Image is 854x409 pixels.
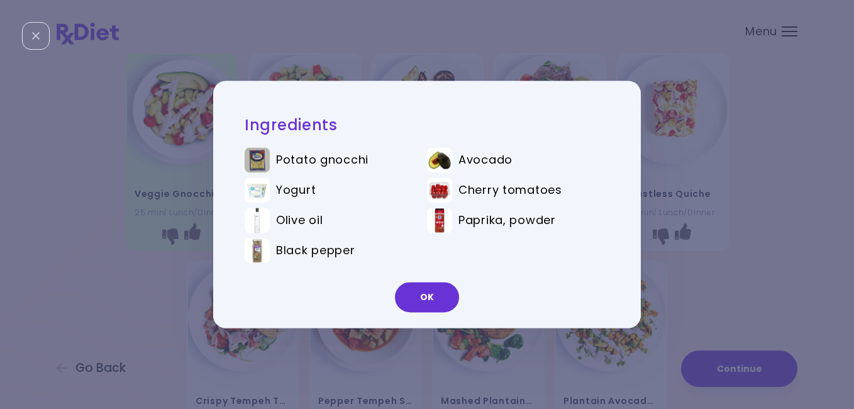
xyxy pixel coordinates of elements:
span: Potato gnocchi [276,154,369,167]
span: Paprika, powder [458,214,556,228]
h2: Ingredients [245,115,609,135]
span: Avocado [458,154,513,167]
button: OK [395,283,459,313]
span: Yogurt [276,184,316,198]
span: Olive oil [276,214,323,228]
span: Black pepper [276,244,355,258]
span: Cherry tomatoes [458,184,562,198]
div: Close [22,22,50,50]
